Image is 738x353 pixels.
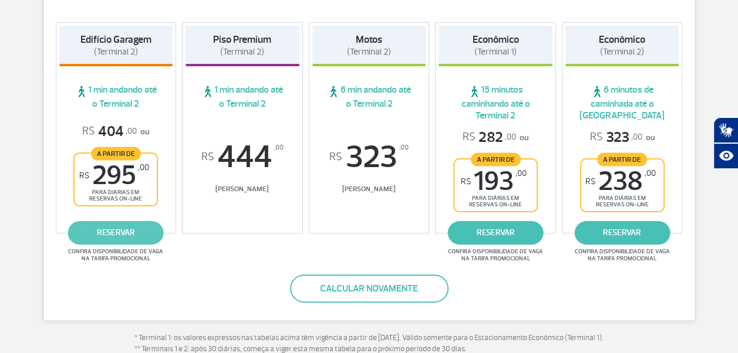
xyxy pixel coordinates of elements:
span: (Terminal 1) [474,46,517,57]
span: 15 minutos caminhando até o Terminal 2 [439,84,552,121]
span: 444 [186,141,299,173]
span: 282 [463,128,516,147]
span: [PERSON_NAME] [312,185,426,194]
span: 295 [79,162,149,189]
span: A partir de [91,147,141,160]
p: ou [463,128,528,147]
span: para diárias em reservas on-line [464,195,527,208]
strong: Edifício Garagem [80,33,151,46]
p: ou [82,123,149,141]
sup: R$ [79,171,89,181]
span: 1 min andando até o Terminal 2 [59,84,173,110]
span: 193 [461,168,527,195]
span: 238 [585,168,656,195]
sup: R$ [585,176,595,186]
div: Plugin de acessibilidade da Hand Talk. [713,117,738,169]
sup: R$ [329,151,342,164]
strong: Motos [356,33,382,46]
span: A partir de [471,152,521,166]
sup: R$ [201,151,214,164]
sup: ,00 [645,168,656,178]
span: para diárias em reservas on-line [85,189,147,202]
sup: ,00 [515,168,527,178]
sup: ,00 [274,141,284,154]
span: 1 min andando até o Terminal 2 [186,84,299,110]
span: 323 [590,128,642,147]
span: Confira disponibilidade de vaga na tarifa promocional [66,248,165,262]
span: para diárias em reservas on-line [591,195,653,208]
a: reservar [574,221,670,245]
span: (Terminal 2) [347,46,391,57]
span: 6 minutos de caminhada até o [GEOGRAPHIC_DATA] [565,84,679,121]
span: A partir de [597,152,647,166]
strong: Econômico [599,33,645,46]
p: ou [590,128,655,147]
span: Confira disponibilidade de vaga na tarifa promocional [573,248,672,262]
a: reservar [448,221,544,245]
sup: ,00 [399,141,409,154]
span: (Terminal 2) [600,46,644,57]
strong: Econômico [473,33,519,46]
sup: R$ [461,176,471,186]
strong: Piso Premium [213,33,271,46]
span: 6 min andando até o Terminal 2 [312,84,426,110]
button: Abrir tradutor de língua de sinais. [713,117,738,143]
button: Calcular novamente [290,274,449,303]
a: reservar [68,221,164,245]
button: Abrir recursos assistivos. [713,143,738,169]
span: 323 [312,141,426,173]
span: (Terminal 2) [220,46,264,57]
span: Confira disponibilidade de vaga na tarifa promocional [446,248,545,262]
span: (Terminal 2) [94,46,138,57]
span: 404 [82,123,137,141]
sup: ,00 [138,162,149,172]
span: [PERSON_NAME] [186,185,299,194]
